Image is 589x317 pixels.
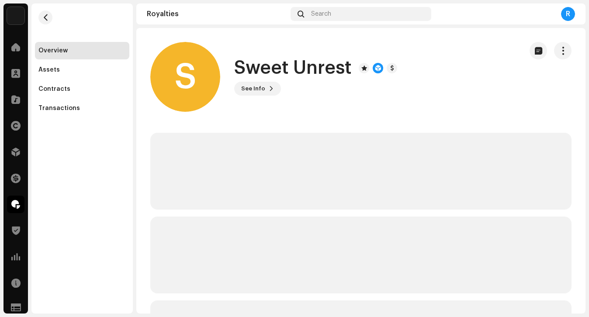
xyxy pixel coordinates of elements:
[38,105,80,112] div: Transactions
[35,42,129,59] re-m-nav-item: Overview
[35,80,129,98] re-m-nav-item: Contracts
[234,82,281,96] button: See Info
[38,47,68,54] div: Overview
[561,7,575,21] div: R
[147,10,287,17] div: Royalties
[234,58,352,78] h1: Sweet Unrest
[241,80,265,97] span: See Info
[311,10,331,17] span: Search
[150,42,220,112] div: S
[35,100,129,117] re-m-nav-item: Transactions
[35,61,129,79] re-m-nav-item: Assets
[38,66,60,73] div: Assets
[7,7,24,24] img: 34f81ff7-2202-4073-8c5d-62963ce809f3
[38,86,70,93] div: Contracts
